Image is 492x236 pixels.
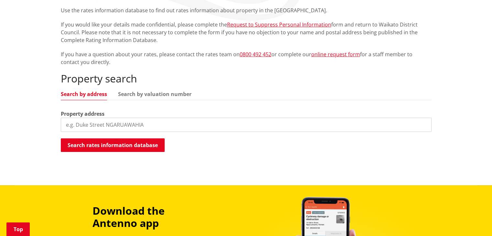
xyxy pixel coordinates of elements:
a: Search by valuation number [118,91,191,97]
h3: Download the Antenno app [93,205,210,230]
p: If you would like your details made confidential, please complete the form and return to Waikato ... [61,21,432,44]
a: online request form [311,51,360,58]
label: Property address [61,110,104,118]
a: Request to Suppress Personal Information [227,21,331,28]
button: Search rates information database [61,138,165,152]
input: e.g. Duke Street NGARUAWAHIA [61,118,432,132]
a: 0800 492 452 [240,51,271,58]
a: Top [6,222,30,236]
a: Search by address [61,91,107,97]
iframe: Messenger Launcher [462,209,486,232]
h2: Property search [61,72,432,85]
p: Use the rates information database to find out rates information about property in the [GEOGRAPHI... [61,6,432,14]
p: If you have a question about your rates, please contact the rates team on or complete our for a s... [61,50,432,66]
